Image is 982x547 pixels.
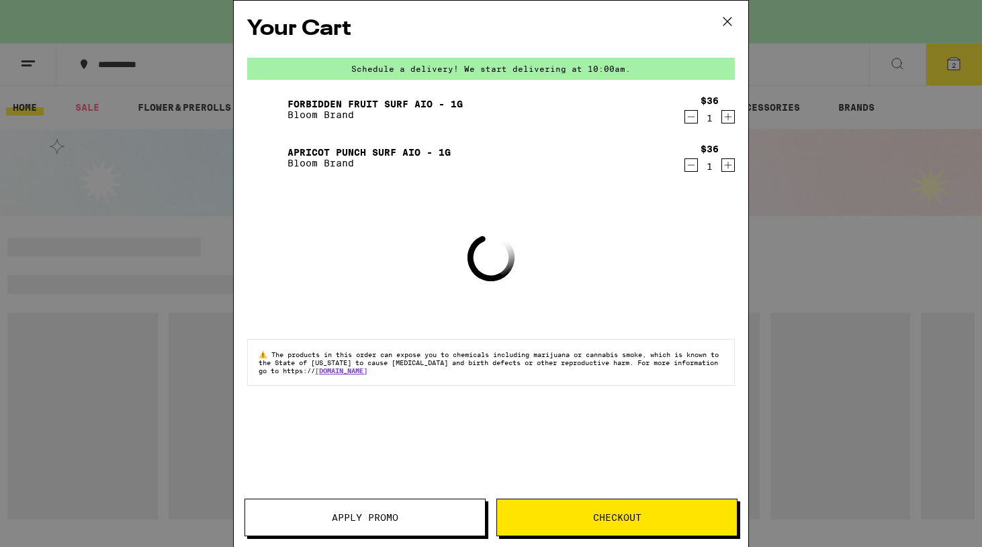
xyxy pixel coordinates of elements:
[259,350,271,358] span: ⚠️
[593,513,641,522] span: Checkout
[287,99,463,109] a: Forbidden Fruit Surf AIO - 1g
[721,110,735,123] button: Increment
[247,14,735,44] h2: Your Cart
[332,513,398,522] span: Apply Promo
[721,158,735,172] button: Increment
[247,91,285,128] img: Forbidden Fruit Surf AIO - 1g
[684,110,698,123] button: Decrement
[496,499,738,536] button: Checkout
[287,158,451,168] p: Bloom Brand
[315,366,367,375] a: [DOMAIN_NAME]
[701,144,719,154] div: $36
[247,58,735,80] div: Schedule a delivery! We start delivering at 10:00am.
[244,499,486,536] button: Apply Promo
[701,113,719,123] div: 1
[701,161,719,172] div: 1
[684,158,698,172] button: Decrement
[287,109,463,120] p: Bloom Brand
[701,95,719,106] div: $36
[259,350,719,375] span: The products in this order can expose you to chemicals including marijuana or cannabis smoke, whi...
[287,147,451,158] a: Apricot Punch Surf AIO - 1g
[247,139,285,177] img: Apricot Punch Surf AIO - 1g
